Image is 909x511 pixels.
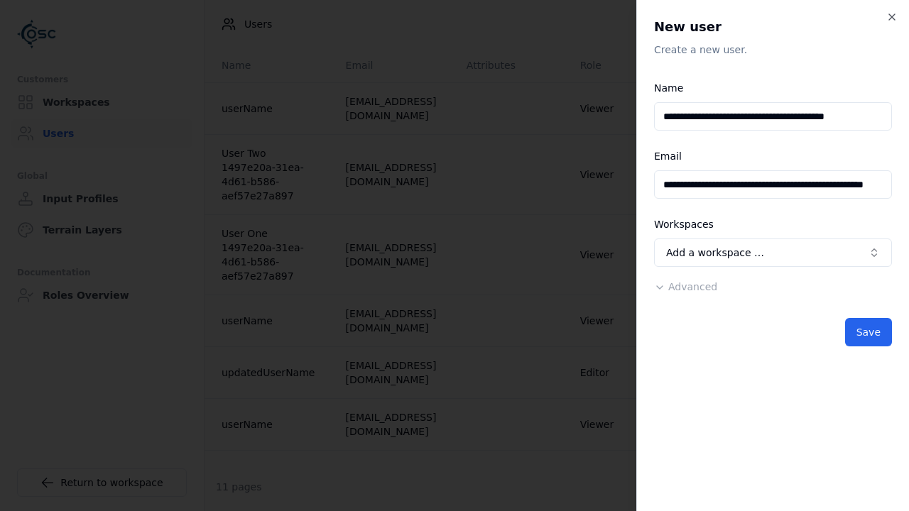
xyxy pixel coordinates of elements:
button: Advanced [654,280,717,294]
span: Advanced [668,281,717,292]
label: Workspaces [654,219,714,230]
p: Create a new user. [654,43,892,57]
label: Name [654,82,683,94]
span: Add a workspace … [666,246,764,260]
h2: New user [654,17,892,37]
label: Email [654,150,682,162]
button: Save [845,318,892,346]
